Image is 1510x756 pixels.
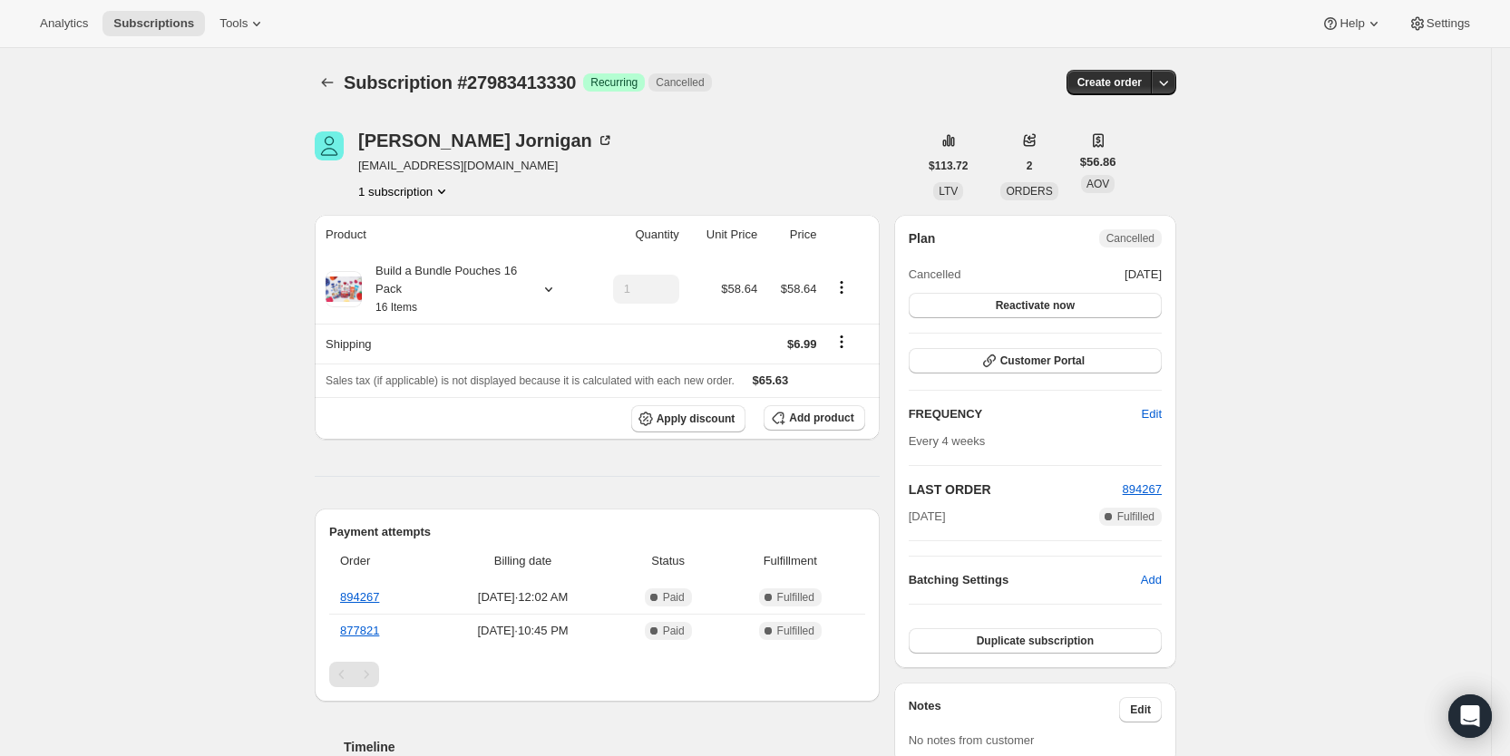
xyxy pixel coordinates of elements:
span: Cancelled [909,266,961,284]
span: Create order [1077,75,1142,90]
span: Fulfilled [777,624,814,638]
a: 894267 [1123,482,1162,496]
span: Subscriptions [113,16,194,31]
button: Duplicate subscription [909,628,1162,654]
span: Edit [1142,405,1162,423]
span: Edit [1130,703,1151,717]
span: Cancelled [1106,231,1154,246]
span: LTV [939,185,958,198]
span: Fulfillment [726,552,854,570]
span: Subscription #27983413330 [344,73,576,92]
button: Shipping actions [827,332,856,352]
span: Michelle Jornigan [315,131,344,160]
h2: Timeline [344,738,880,756]
button: Analytics [29,11,99,36]
span: $113.72 [929,159,968,173]
button: Product actions [358,182,451,200]
a: 894267 [340,590,379,604]
span: Fulfilled [1117,509,1154,524]
button: Edit [1119,697,1162,722]
a: 877821 [340,624,379,637]
button: 894267 [1123,480,1162,499]
span: Tools [219,16,248,31]
span: ORDERS [1006,185,1052,198]
span: Help [1340,16,1364,31]
span: Customer Portal [1000,354,1085,368]
span: [DATE] · 12:02 AM [436,588,610,606]
span: Billing date [436,552,610,570]
span: Apply discount [657,412,736,426]
span: $58.64 [721,282,757,296]
span: Recurring [590,75,638,90]
button: Product actions [827,277,856,297]
span: Sales tax (if applicable) is not displayed because it is calculated with each new order. [326,374,735,387]
span: Cancelled [656,75,704,90]
span: Paid [663,590,685,605]
small: 16 Items [375,301,417,314]
span: $6.99 [787,337,817,351]
span: Every 4 weeks [909,434,986,448]
span: AOV [1086,178,1109,190]
span: Settings [1427,16,1470,31]
th: Order [329,541,431,581]
h6: Batching Settings [909,571,1141,589]
span: $65.63 [753,373,789,387]
span: Status [621,552,716,570]
span: Reactivate now [996,298,1075,313]
button: Apply discount [631,405,746,432]
th: Product [315,215,588,255]
th: Unit Price [685,215,763,255]
span: Analytics [40,16,88,31]
div: [PERSON_NAME] Jornigan [358,131,614,150]
h2: FREQUENCY [909,405,1142,423]
div: Open Intercom Messenger [1448,694,1492,738]
span: Add [1141,571,1162,589]
button: Reactivate now [909,293,1162,318]
h2: Payment attempts [329,523,865,541]
span: Fulfilled [777,590,814,605]
span: $56.86 [1080,153,1116,171]
div: Build a Bundle Pouches 16 Pack [362,262,525,316]
button: Add product [764,405,864,431]
span: Add product [789,411,853,425]
nav: Pagination [329,662,865,687]
button: Tools [209,11,277,36]
th: Quantity [588,215,685,255]
button: Subscriptions [315,70,340,95]
button: $113.72 [918,153,979,179]
span: [DATE] [909,508,946,526]
span: Paid [663,624,685,638]
button: Help [1310,11,1393,36]
span: No notes from customer [909,733,1035,747]
th: Price [763,215,822,255]
button: Subscriptions [102,11,205,36]
button: 2 [1016,153,1044,179]
button: Edit [1131,400,1173,429]
button: Add [1130,566,1173,595]
h3: Notes [909,697,1120,722]
span: Duplicate subscription [977,634,1094,648]
button: Settings [1398,11,1481,36]
span: [DATE] · 10:45 PM [436,622,610,640]
th: Shipping [315,324,588,363]
h2: LAST ORDER [909,480,1123,499]
span: 2 [1027,159,1033,173]
h2: Plan [909,229,936,247]
button: Create order [1067,70,1153,95]
span: [EMAIL_ADDRESS][DOMAIN_NAME] [358,157,614,175]
span: [DATE] [1125,266,1162,284]
button: Customer Portal [909,348,1162,373]
span: $58.64 [781,282,817,296]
